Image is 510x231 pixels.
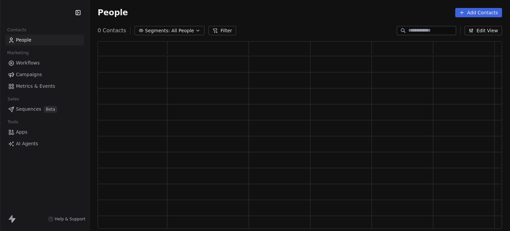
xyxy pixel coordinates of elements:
[4,25,29,35] span: Contacts
[209,26,236,35] button: Filter
[48,216,85,222] a: Help & Support
[4,48,32,58] span: Marketing
[16,59,40,66] span: Workflows
[145,27,170,34] span: Segments:
[455,8,502,17] button: Add Contacts
[16,83,55,90] span: Metrics & Events
[5,94,22,104] span: Sales
[5,35,84,46] a: People
[16,106,41,113] span: Sequences
[5,117,21,127] span: Tools
[16,71,42,78] span: Campaigns
[98,8,128,18] span: People
[5,58,84,68] a: Workflows
[98,27,126,35] span: 0 Contacts
[5,138,84,149] a: AI Agents
[16,140,38,147] span: AI Agents
[16,129,28,136] span: Apps
[5,69,84,80] a: Campaigns
[5,104,84,115] a: SequencesBeta
[44,106,57,113] span: Beta
[5,81,84,92] a: Metrics & Events
[55,216,85,222] span: Help & Support
[465,26,502,35] button: Edit View
[5,127,84,138] a: Apps
[171,27,194,34] span: All People
[16,37,32,44] span: People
